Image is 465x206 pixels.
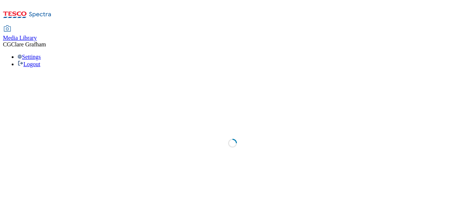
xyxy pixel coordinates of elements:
span: Media Library [3,35,37,41]
a: Logout [18,61,40,67]
span: Clare Grafham [11,41,46,47]
a: Settings [18,54,41,60]
span: CG [3,41,11,47]
a: Media Library [3,26,37,41]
